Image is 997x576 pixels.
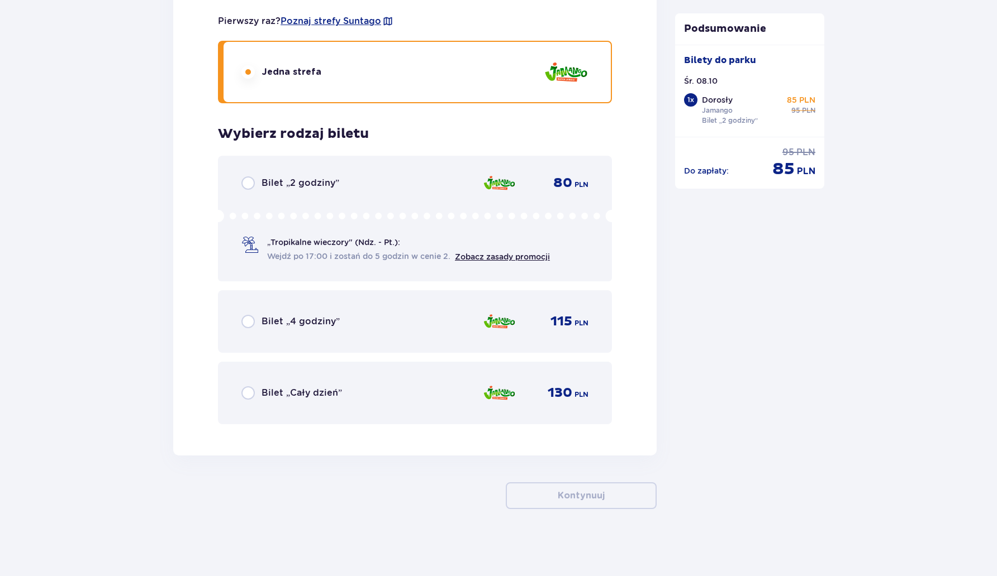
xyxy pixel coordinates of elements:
img: Jamango [483,310,516,333]
p: Dorosły [702,94,733,105]
span: Bilet „2 godziny” [262,177,339,189]
span: 130 [548,385,572,401]
span: PLN [796,146,815,159]
span: PLN [575,390,588,400]
p: Bilet „2 godziny” [702,116,758,126]
span: 80 [553,175,572,191]
span: PLN [575,180,588,190]
a: Poznaj strefy Suntago [281,15,381,27]
p: Pierwszy raz? [218,15,393,27]
span: „Tropikalne wieczory" (Ndz. - Pt.): [267,237,400,248]
span: 95 [791,105,800,116]
span: PLN [575,318,588,328]
p: 85 PLN [787,94,815,105]
p: Podsumowanie [675,22,825,36]
span: Bilet „Cały dzień” [262,387,342,399]
span: 85 [772,159,795,180]
div: 1 x [684,93,697,107]
a: Zobacz zasady promocji [455,252,550,261]
span: 115 [550,313,572,330]
img: Jamango [483,381,516,405]
span: Jedna strefa [262,66,321,78]
img: Jamango [483,171,516,195]
p: Bilety do parku [684,54,756,66]
img: Jamango [544,56,588,88]
p: Jamango [702,105,733,116]
h3: Wybierz rodzaj biletu [218,126,369,142]
p: Śr. 08.10 [684,75,718,87]
span: Bilet „4 godziny” [262,315,340,328]
span: PLN [802,105,815,116]
span: 95 [782,146,794,159]
span: Wejdź po 17:00 i zostań do 5 godzin w cenie 2. [267,251,450,262]
span: PLN [797,165,815,177]
button: Kontynuuj [506,482,657,509]
p: Kontynuuj [558,489,605,502]
p: Do zapłaty : [684,165,729,176]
